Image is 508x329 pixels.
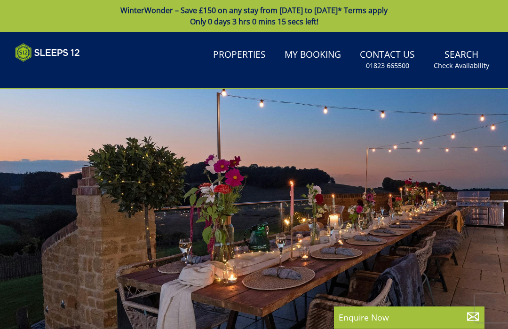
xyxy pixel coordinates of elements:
[15,43,80,62] img: Sleeps 12
[434,61,489,70] small: Check Availability
[339,311,480,323] p: Enquire Now
[356,45,419,75] a: Contact Us01823 665500
[366,61,409,70] small: 01823 665500
[10,68,109,76] iframe: Customer reviews powered by Trustpilot
[430,45,493,75] a: SearchCheck Availability
[281,45,345,66] a: My Booking
[209,45,270,66] a: Properties
[190,16,318,27] span: Only 0 days 3 hrs 0 mins 15 secs left!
